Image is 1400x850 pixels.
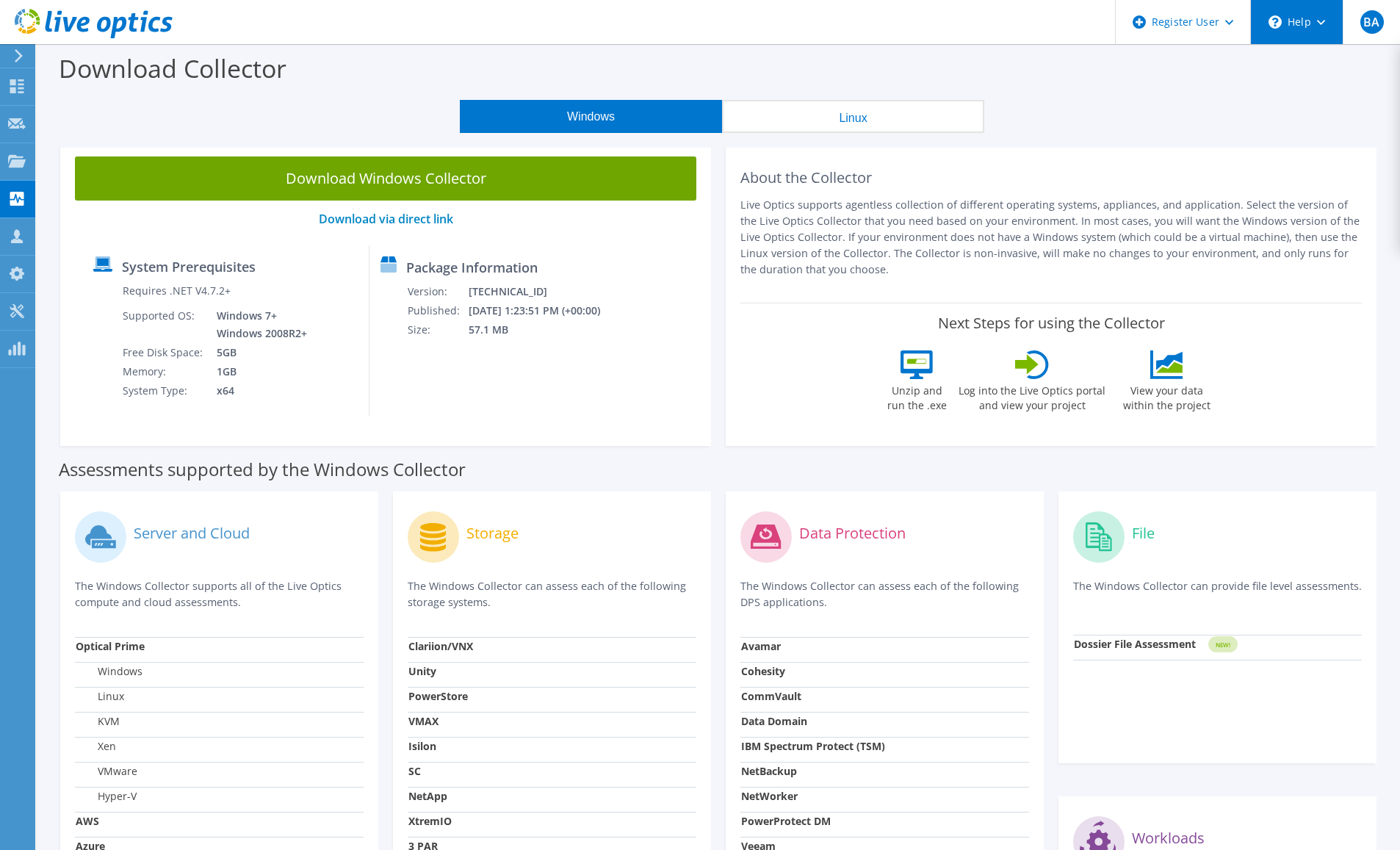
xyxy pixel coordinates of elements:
[76,814,99,828] strong: AWS
[408,814,452,828] strong: XtremIO
[883,379,950,413] label: Unzip and run the .exe
[740,578,1029,611] p: The Windows Collector can assess each of the following DPS applications.
[466,526,519,541] label: Storage
[122,306,206,343] td: Supported OS:
[468,301,620,320] td: [DATE] 1:23:51 PM (+00:00)
[1216,641,1230,649] tspan: NEW!
[1074,637,1196,651] strong: Dossier File Assessment
[460,100,722,133] button: Windows
[408,714,439,728] strong: VMAX
[741,689,801,703] strong: CommVault
[408,764,421,778] strong: SC
[122,259,256,274] label: System Prerequisites
[75,578,364,611] p: The Windows Collector supports all of the Live Optics compute and cloud assessments.
[206,306,310,343] td: Windows 7+ Windows 2008R2+
[741,714,807,728] strong: Data Domain
[406,260,538,275] label: Package Information
[468,282,620,301] td: [TECHNICAL_ID]
[740,197,1362,278] p: Live Optics supports agentless collection of different operating systems, appliances, and applica...
[1114,379,1219,413] label: View your data within the project
[408,689,468,703] strong: PowerStore
[76,739,116,754] label: Xen
[408,578,696,611] p: The Windows Collector can assess each of the following storage systems.
[123,284,231,298] label: Requires .NET V4.7.2+
[799,526,906,541] label: Data Protection
[1360,10,1384,34] span: BA
[59,51,286,85] label: Download Collector
[407,320,468,339] td: Size:
[1073,578,1362,608] p: The Windows Collector can provide file level assessments.
[76,714,120,729] label: KVM
[741,739,885,753] strong: IBM Spectrum Protect (TSM)
[75,156,696,201] a: Download Windows Collector
[407,301,468,320] td: Published:
[1132,526,1155,541] label: File
[76,764,137,779] label: VMware
[206,362,310,381] td: 1GB
[1269,15,1282,29] svg: \n
[408,664,436,678] strong: Unity
[741,764,797,778] strong: NetBackup
[722,100,984,133] button: Linux
[408,739,436,753] strong: Isilon
[408,789,447,803] strong: NetApp
[741,814,831,828] strong: PowerProtect DM
[206,343,310,362] td: 5GB
[122,343,206,362] td: Free Disk Space:
[319,211,453,227] a: Download via direct link
[122,381,206,400] td: System Type:
[134,526,250,541] label: Server and Cloud
[76,689,124,704] label: Linux
[407,282,468,301] td: Version:
[59,462,466,477] label: Assessments supported by the Windows Collector
[76,789,137,804] label: Hyper-V
[958,379,1106,413] label: Log into the Live Optics portal and view your project
[468,320,620,339] td: 57.1 MB
[122,362,206,381] td: Memory:
[1132,831,1205,846] label: Workloads
[741,789,798,803] strong: NetWorker
[938,314,1165,332] label: Next Steps for using the Collector
[76,664,142,679] label: Windows
[741,664,785,678] strong: Cohesity
[740,169,1362,187] h2: About the Collector
[408,639,473,653] strong: Clariion/VNX
[206,381,310,400] td: x64
[741,639,781,653] strong: Avamar
[76,639,145,653] strong: Optical Prime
